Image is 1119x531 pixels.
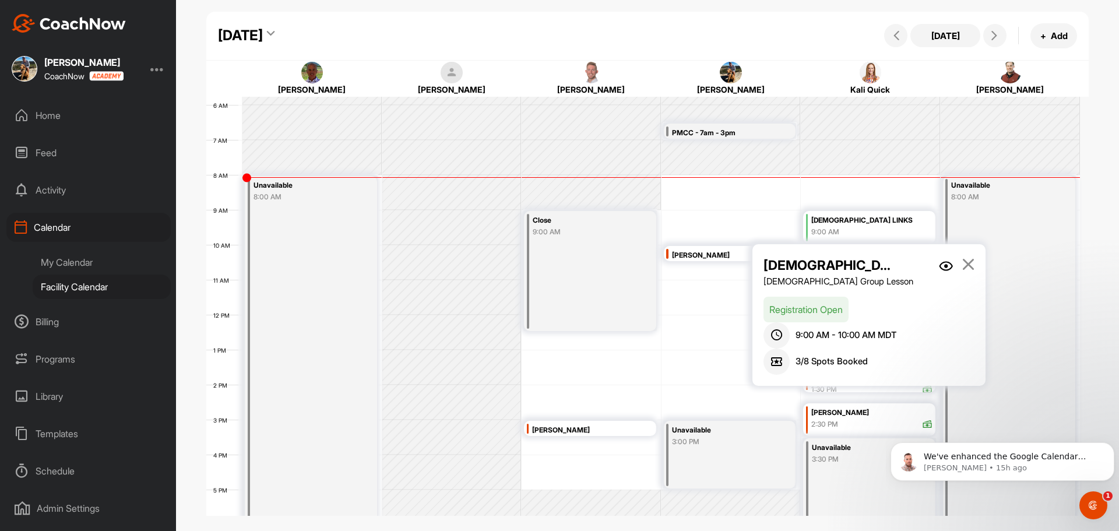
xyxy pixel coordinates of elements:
div: 6 AM [206,102,240,109]
div: Calendar [6,213,171,242]
div: [PERSON_NAME] [44,58,124,67]
div: 1 PM [206,347,238,354]
p: [DEMOGRAPHIC_DATA] LINKS [763,255,895,275]
div: 2 PM [206,382,239,389]
div: [PERSON_NAME] [255,83,370,96]
div: 3 PM [206,417,239,424]
div: [PERSON_NAME] [952,83,1067,96]
button: [DATE] [910,24,980,47]
img: square_167a8190381aa8fe820305d4fb9b9232.jpg [12,56,37,82]
div: [PERSON_NAME] [394,83,509,96]
div: [PERSON_NAME] [673,83,788,96]
div: 8:00 AM [254,192,355,202]
span: We've enhanced the Google Calendar integration for a more seamless experience. If you haven't lin... [38,34,212,159]
div: My Calendar [33,250,171,275]
div: 9 AM [206,207,240,214]
iframe: Intercom live chat [1079,491,1107,519]
p: Registration Open [763,297,849,322]
div: 8:00 AM [951,192,1053,202]
img: square_0caa4cd83494f325f7d1a35bb6b8cfc9.jpg [999,62,1021,84]
div: Admin Settings [6,494,171,523]
img: square_167a8190381aa8fe820305d4fb9b9232.jpg [720,62,742,84]
div: 7 AM [206,137,239,144]
div: Unavailable [672,424,773,437]
img: square_default-ef6cabf814de5a2bf16c804365e32c732080f9872bdf737d349900a9daf73cf9.png [441,62,463,84]
div: Schedule [6,456,171,486]
div: PMCC - 7am - 3pm [672,126,773,140]
p: Message from Alex, sent 15h ago [38,45,214,55]
div: 12 PM [206,312,241,319]
iframe: Intercom notifications message [886,418,1119,500]
div: Unavailable [812,441,913,455]
div: [PERSON_NAME] [534,83,649,96]
div: CoachNow [44,71,124,81]
img: CoachNow [12,14,126,33]
img: square_995310b67c6d69ec776f0b559f876709.jpg [301,62,323,84]
span: 9:00 AM - 10:00 AM MDT [796,329,896,342]
img: eye [939,261,953,271]
div: Activity [6,175,171,205]
img: square_105326042753a73622d7c91f93191a46.jpg [580,62,603,84]
div: 1:30 PM [811,384,837,395]
div: 9:00 AM [533,227,634,237]
div: Unavailable [951,179,1053,192]
div: 3:30 PM [812,454,913,465]
div: Close [533,214,634,227]
div: Kali Quick [813,83,928,96]
div: [DATE] [218,25,263,46]
div: [PERSON_NAME] [532,424,653,437]
div: Programs [6,344,171,374]
div: [DEMOGRAPHIC_DATA] LINKS [811,214,932,227]
div: 9:00 AM [811,227,932,237]
span: + [1040,30,1046,42]
img: CoachNow acadmey [89,71,124,81]
div: Unavailable [254,179,355,192]
div: 8 AM [206,172,240,179]
div: Billing [6,307,171,336]
div: 11 AM [206,277,241,284]
div: 2:30 PM [811,419,838,430]
img: square_f83323a0b94dc7e0854e7c3b53950f19.jpg [860,62,882,84]
div: [PERSON_NAME] [811,406,932,420]
button: +Add [1030,23,1077,48]
div: [PERSON_NAME] [672,249,793,262]
span: 1 [1103,491,1113,501]
div: 5 PM [206,487,239,494]
div: Facility Calendar [33,275,171,299]
div: Home [6,101,171,130]
div: 10 AM [206,242,242,249]
span: 3 / 8 Spots Booked [796,355,868,368]
div: 4 PM [206,452,239,459]
div: [DEMOGRAPHIC_DATA] Group Lesson [763,275,913,289]
div: 3:00 PM [672,437,773,447]
div: Library [6,382,171,411]
div: Templates [6,419,171,448]
div: Feed [6,138,171,167]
